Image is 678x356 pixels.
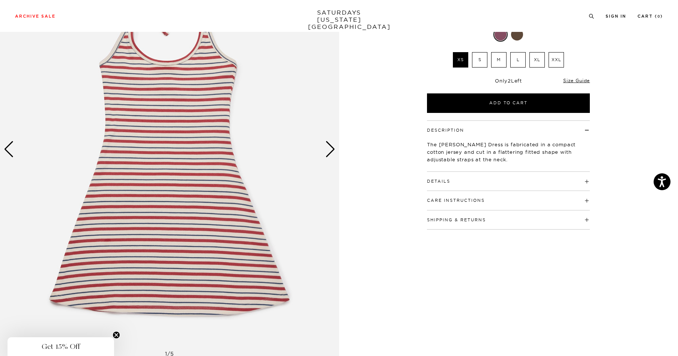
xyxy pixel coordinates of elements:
button: Shipping & Returns [427,218,486,222]
button: Add to Cart [427,93,590,113]
span: 2 [508,78,511,84]
div: Get 15% OffClose teaser [8,337,114,356]
button: Description [427,128,464,132]
button: Care Instructions [427,198,485,203]
div: Next slide [325,141,335,158]
a: Archive Sale [15,14,56,18]
div: Previous slide [4,141,14,158]
a: Size Guide [563,78,590,83]
a: Sign In [606,14,626,18]
span: Get 15% Off [42,342,80,351]
label: L [510,52,526,68]
a: SATURDAYS[US_STATE][GEOGRAPHIC_DATA] [308,9,370,30]
label: XXL [549,52,564,68]
small: 0 [657,15,660,18]
button: Close teaser [113,331,120,339]
p: The [PERSON_NAME] Dress is fabricated in a compact cotton jersey and cut in a flattering fitted s... [427,141,590,163]
label: M [491,52,507,68]
a: Cart (0) [637,14,663,18]
label: S [472,52,487,68]
div: Only Left [427,78,590,84]
button: Details [427,179,450,183]
label: XS [453,52,468,68]
label: XL [529,52,545,68]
